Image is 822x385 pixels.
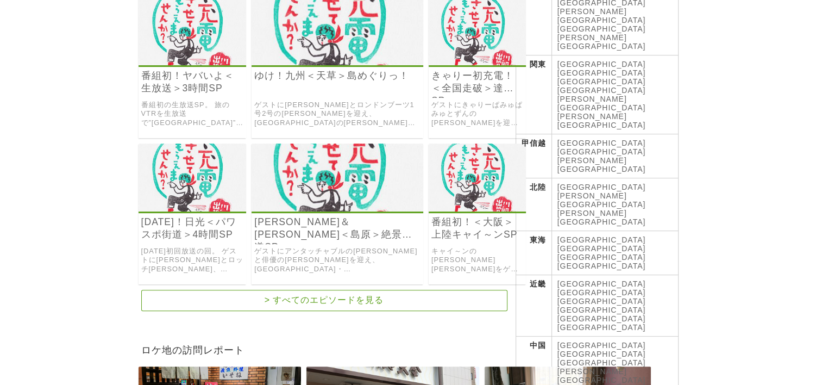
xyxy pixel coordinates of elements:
a: [DATE]！日光＜パワスポ街道＞4時間SP [141,216,244,241]
a: [GEOGRAPHIC_DATA] [557,77,646,86]
th: 近畿 [516,275,551,337]
a: > すべてのエピソードを見る [141,290,507,311]
a: キャイ～ンの[PERSON_NAME] [PERSON_NAME]をゲストに迎えて、兵庫の[PERSON_NAME]から[GEOGRAPHIC_DATA]の[PERSON_NAME][GEOGR... [431,247,523,274]
a: [GEOGRAPHIC_DATA] [557,314,646,323]
a: ゲストに[PERSON_NAME]とロンドンブーツ1号2号の[PERSON_NAME]を迎え、[GEOGRAPHIC_DATA]の[PERSON_NAME]から絶景のパワースポット・[PERSO... [254,101,421,128]
th: 関東 [516,55,551,134]
th: 甲信越 [516,134,551,178]
a: 出川哲朗の充電させてもらえませんか？ ルンルンッ天草”島めぐり”！富岡城から絶景夕日パワスポ目指して114㌔！絶品グルメだらけなんですが千秋もロンブー亮も腹ペコでヤバいよ²SP [252,58,423,67]
a: [GEOGRAPHIC_DATA] [557,86,646,95]
a: 出川哲朗の充電させてもらえませんか？ ついに宮城県で全国制覇！絶景の紅葉街道”金色の鳴子峡”から”日本三景松島”までズズーっと108㌔！きゃりーぱみゅぱみゅが初登場で飯尾も絶好調！ヤバいよ²SP [429,58,526,67]
th: 北陸 [516,178,551,231]
a: ゲストにきゃりーぱみゅぱみゅとずんの[PERSON_NAME]を迎え、今回の[PERSON_NAME][GEOGRAPHIC_DATA]の回で47都道府県走破達成！”金色の[GEOGRAPHIC... [431,101,523,128]
a: [GEOGRAPHIC_DATA] [557,288,646,297]
a: [GEOGRAPHIC_DATA] [557,350,646,358]
a: 番組初！ヤバいよ＜生放送＞3時間SP [141,70,244,95]
a: [PERSON_NAME][GEOGRAPHIC_DATA] [557,191,646,209]
a: [GEOGRAPHIC_DATA] [557,60,646,69]
a: [GEOGRAPHIC_DATA] [557,253,646,262]
a: [GEOGRAPHIC_DATA] [557,262,646,270]
a: 出川哲朗の充電させてもらえませんか？ 島原半島から有明海渡って水の都柳川ぬけて絶景街道125㌔！目指すは久留米”水天宮”！ですがザキヤマ乱入＆塚本高史が初登場で哲朗タジタジ！ヤバいよ²SP [252,204,423,213]
a: [GEOGRAPHIC_DATA] [557,358,646,367]
img: icon-320px.png [429,144,526,212]
h2: ロケ地の訪問レポート [139,341,510,358]
a: [DATE]初回放送の回。 ゲストに[PERSON_NAME]とロッチ[PERSON_NAME]、[PERSON_NAME][GEOGRAPHIC_DATA]の[PERSON_NAME]を迎え、... [141,247,244,274]
a: 出川哲朗の充電させてもらえませんか？ ワォ！”生放送”で一緒に充電みてねSPだッ！温泉天国”日田街道”をパワスポ宇戸の庄から131㌔！ですが…初の生放送に哲朗もドキドキでヤバいよ²SP [139,58,247,67]
a: [GEOGRAPHIC_DATA] [557,147,646,156]
a: [PERSON_NAME][GEOGRAPHIC_DATA] [557,209,646,226]
img: icon-320px.png [252,144,423,212]
a: [PERSON_NAME][GEOGRAPHIC_DATA] [557,367,646,384]
a: ゲストにアンタッチャブルの[PERSON_NAME]と俳優の[PERSON_NAME]を迎え、[GEOGRAPHIC_DATA]・[GEOGRAPHIC_DATA]から[PERSON_NAME]... [254,247,421,274]
a: [GEOGRAPHIC_DATA] [557,341,646,350]
a: 番組初の生放送SP。 旅のVTRを生放送で”[GEOGRAPHIC_DATA]”にお邪魔して一緒に見ます。 VTRでは、ゲストに[PERSON_NAME]と[PERSON_NAME]を迎えて、[... [141,101,244,128]
a: [PERSON_NAME][GEOGRAPHIC_DATA] [557,95,646,112]
a: [PERSON_NAME] [557,112,627,121]
a: [GEOGRAPHIC_DATA] [557,280,646,288]
a: [GEOGRAPHIC_DATA] [557,139,646,147]
a: [GEOGRAPHIC_DATA] [557,297,646,306]
a: [PERSON_NAME][GEOGRAPHIC_DATA] [557,7,646,24]
a: [GEOGRAPHIC_DATA] [557,306,646,314]
a: 出川哲朗の充電させてもらえませんか？ 行くぞ”大阪”初上陸！天空の竹田城から丹波篠山ぬけてノスタルジック街道113㌔！松茸に但馬牛！黒豆に栗！美味しいモノだらけでキャイ～ンが大興奮！ヤバいよ²SP [429,204,526,213]
a: 出川哲朗の充電させてもらえませんか？ 新春！最強パワスポ街道212㌔！日光東照宮から筑波山ぬけて鹿島神社へ！ですがひぇ～上川隆也が初登場でドッキドキ！中岡も大島もっ！めでたすぎてヤバいよ²SP [139,204,247,213]
a: ゆけ！九州＜天草＞島めぐりっ！ [254,70,421,82]
a: [GEOGRAPHIC_DATA] [557,183,646,191]
a: 番組初！＜大阪＞上陸キャイ～ンSP [431,216,523,241]
th: 東海 [516,231,551,275]
a: [GEOGRAPHIC_DATA] [557,121,646,129]
a: [GEOGRAPHIC_DATA] [557,69,646,77]
a: [PERSON_NAME][GEOGRAPHIC_DATA] [557,33,646,51]
a: [PERSON_NAME][GEOGRAPHIC_DATA] [557,156,646,173]
a: [PERSON_NAME]＆[PERSON_NAME]＜島原＞絶景街道SP [254,216,421,241]
a: [GEOGRAPHIC_DATA] [557,235,646,244]
a: [GEOGRAPHIC_DATA] [557,24,646,33]
a: [GEOGRAPHIC_DATA] [557,323,646,332]
a: きゃりー初充電！＜全国走破＞達成SP [431,70,523,95]
img: icon-320px.png [139,144,247,212]
a: [GEOGRAPHIC_DATA] [557,244,646,253]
